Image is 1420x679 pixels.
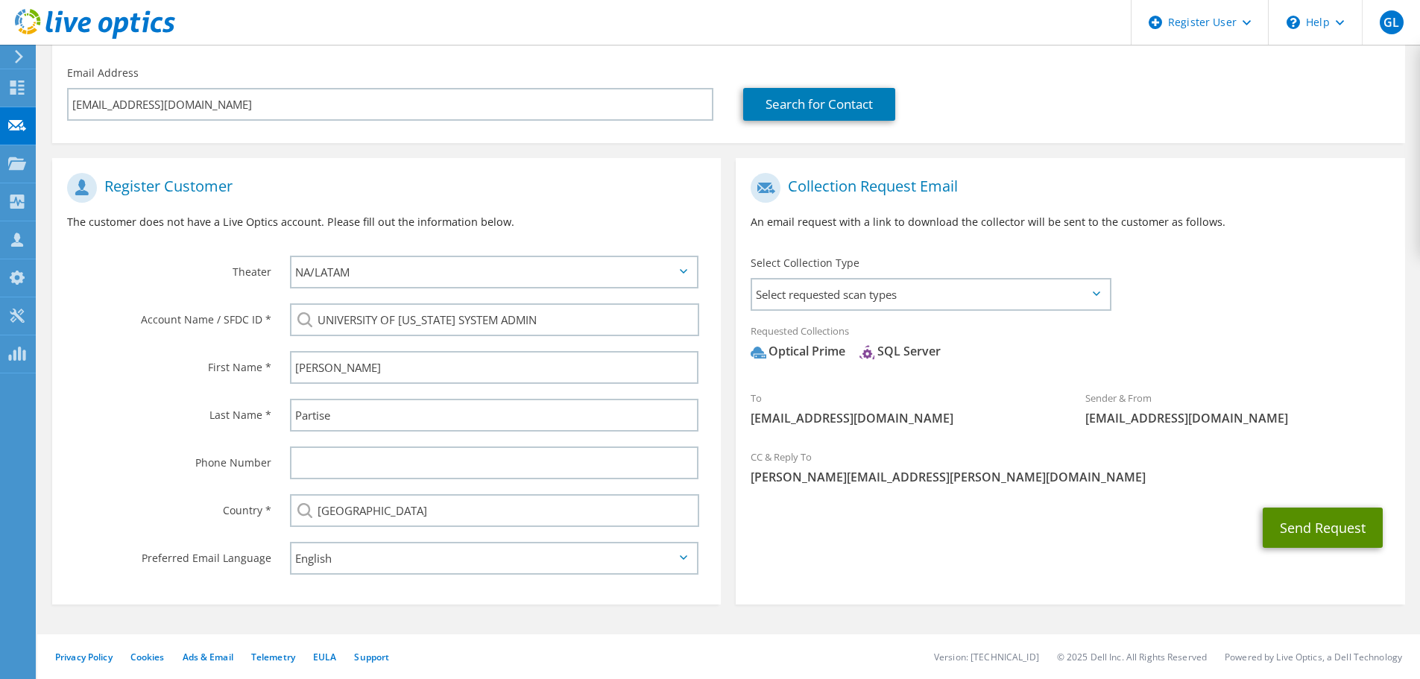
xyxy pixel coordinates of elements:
h1: Collection Request Email [751,173,1382,203]
label: Phone Number [67,446,271,470]
div: Sender & From [1070,382,1405,434]
div: Requested Collections [736,315,1404,375]
label: Email Address [67,66,139,80]
label: Account Name / SFDC ID * [67,303,271,327]
span: Select requested scan types [752,280,1109,309]
div: Optical Prime [751,343,845,360]
div: SQL Server [859,343,941,360]
label: First Name * [67,351,271,375]
a: Telemetry [251,651,295,663]
label: Country * [67,494,271,518]
a: EULA [313,651,336,663]
button: Send Request [1263,508,1383,548]
li: Version: [TECHNICAL_ID] [934,651,1039,663]
span: [EMAIL_ADDRESS][DOMAIN_NAME] [1085,410,1390,426]
a: Support [354,651,389,663]
span: GL [1380,10,1404,34]
svg: \n [1287,16,1300,29]
label: Theater [67,256,271,280]
h1: Register Customer [67,173,698,203]
a: Cookies [130,651,165,663]
label: Select Collection Type [751,256,859,271]
li: Powered by Live Optics, a Dell Technology [1225,651,1402,663]
li: © 2025 Dell Inc. All Rights Reserved [1057,651,1207,663]
div: CC & Reply To [736,441,1404,493]
label: Preferred Email Language [67,542,271,566]
a: Privacy Policy [55,651,113,663]
label: Last Name * [67,399,271,423]
span: [EMAIL_ADDRESS][DOMAIN_NAME] [751,410,1055,426]
a: Search for Contact [743,88,895,121]
p: The customer does not have a Live Optics account. Please fill out the information below. [67,214,706,230]
div: To [736,382,1070,434]
p: An email request with a link to download the collector will be sent to the customer as follows. [751,214,1389,230]
a: Ads & Email [183,651,233,663]
span: [PERSON_NAME][EMAIL_ADDRESS][PERSON_NAME][DOMAIN_NAME] [751,469,1389,485]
